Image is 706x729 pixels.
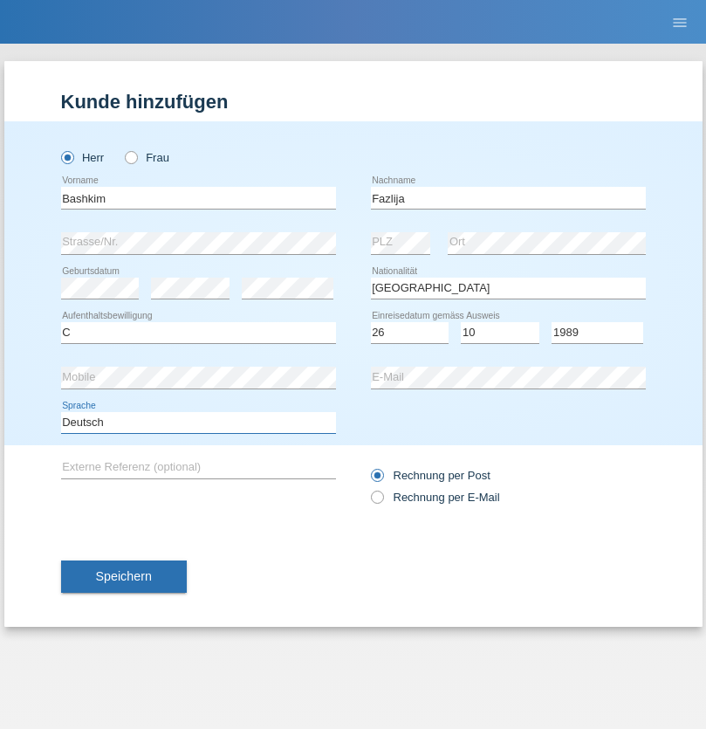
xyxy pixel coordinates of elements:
[125,151,169,164] label: Frau
[662,17,697,27] a: menu
[371,491,500,504] label: Rechnung per E-Mail
[61,561,187,594] button: Speichern
[371,491,382,512] input: Rechnung per E-Mail
[61,151,72,162] input: Herr
[61,151,105,164] label: Herr
[96,569,152,583] span: Speichern
[671,14,689,31] i: menu
[125,151,136,162] input: Frau
[371,469,382,491] input: Rechnung per Post
[61,91,646,113] h1: Kunde hinzufügen
[371,469,490,482] label: Rechnung per Post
